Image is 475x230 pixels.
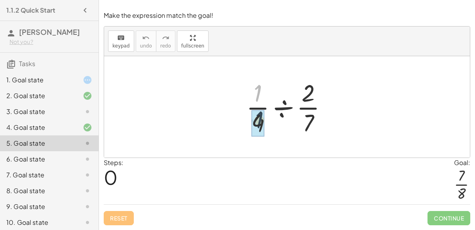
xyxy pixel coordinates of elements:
[83,123,92,132] i: Task finished and correct.
[160,43,171,49] span: redo
[108,30,134,52] button: keyboardkeypad
[83,75,92,85] i: Task started.
[6,154,70,164] div: 6. Goal state
[83,202,92,211] i: Task not started.
[6,186,70,196] div: 8. Goal state
[19,59,35,68] span: Tasks
[83,139,92,148] i: Task not started.
[9,38,92,46] div: Not you?
[83,170,92,180] i: Task not started.
[6,107,70,116] div: 3. Goal state
[83,154,92,164] i: Task not started.
[83,107,92,116] i: Task not started.
[177,30,209,52] button: fullscreen
[83,218,92,227] i: Task not started.
[104,158,123,167] label: Steps:
[117,33,125,43] i: keyboard
[83,186,92,196] i: Task not started.
[454,158,470,167] div: Goal:
[142,33,150,43] i: undo
[6,139,70,148] div: 5. Goal state
[156,30,175,52] button: redoredo
[6,170,70,180] div: 7. Goal state
[6,218,70,227] div: 10. Goal state
[6,202,70,211] div: 9. Goal state
[136,30,156,52] button: undoundo
[104,165,118,189] span: 0
[181,43,204,49] span: fullscreen
[83,91,92,101] i: Task finished and correct.
[162,33,169,43] i: redo
[6,6,55,15] h4: 1.1.2 Quick Start
[112,43,130,49] span: keypad
[6,123,70,132] div: 4. Goal state
[140,43,152,49] span: undo
[19,27,80,36] span: [PERSON_NAME]
[6,91,70,101] div: 2. Goal state
[6,75,70,85] div: 1. Goal state
[104,11,470,20] p: Make the expression match the goal!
